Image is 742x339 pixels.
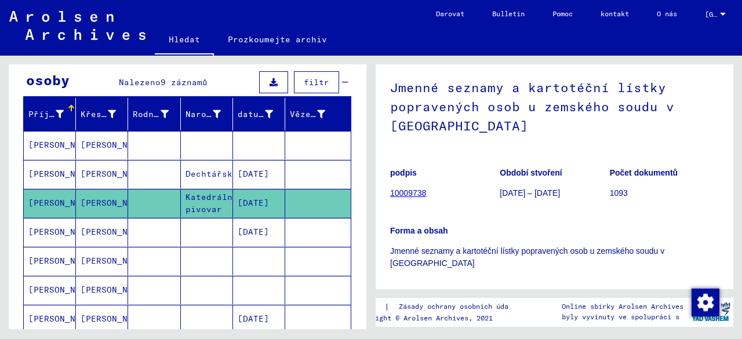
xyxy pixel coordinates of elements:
mat-header-cell: Vězeň č. [285,98,351,130]
div: Narození [185,105,235,123]
font: 1093 [610,188,628,198]
font: Hledat [169,34,200,45]
font: [PERSON_NAME] [81,227,148,237]
font: datum narození [238,109,311,119]
font: Darovat [436,9,464,18]
font: filtr [304,77,329,88]
font: [PERSON_NAME] [28,314,96,324]
a: 10009738 [390,188,426,198]
font: Příjmení [28,109,70,119]
font: [PERSON_NAME] [28,227,96,237]
font: [PERSON_NAME] [81,314,148,324]
img: Arolsen_neg.svg [9,11,146,40]
font: Nalezeno [119,77,161,88]
font: Křestní jméno [81,109,148,119]
font: [PERSON_NAME] [28,140,96,150]
div: Příjmení [28,105,78,123]
font: Online sbírky Arolsen Archives [562,302,683,311]
div: datum narození [238,105,288,123]
font: [PERSON_NAME] [81,169,148,179]
a: Hledat [155,25,214,56]
font: 9 záznamů [161,77,208,88]
font: Bulletin [492,9,525,18]
div: Rodné jméno [133,105,183,123]
font: osoby [26,71,70,89]
mat-header-cell: Rodné jméno [128,98,180,130]
font: [PERSON_NAME] [28,256,96,266]
font: Dechtářský [185,169,238,179]
font: [DATE] – [DATE] [500,188,560,198]
font: [PERSON_NAME] [28,169,96,179]
font: Období stvoření [500,168,562,177]
font: podpis [390,168,417,177]
div: Změna souhlasu [691,288,719,316]
font: Pomoc [552,9,573,18]
div: Křestní jméno [81,105,130,123]
font: Prozkoumejte archiv [228,34,327,45]
font: [PERSON_NAME] [81,285,148,295]
font: Katedrální pivovar [185,192,238,214]
div: Vězeň č. [290,105,340,123]
font: kontakt [601,9,629,18]
mat-header-cell: Narození [181,98,233,130]
a: Prozkoumejte archiv [214,25,341,53]
font: [PERSON_NAME] [28,198,96,208]
font: Jmenné seznamy a kartotéční lístky popravených osob u zemského soudu v [GEOGRAPHIC_DATA] [390,246,664,268]
font: [DATE] [238,169,269,179]
font: O nás [657,9,677,18]
font: byly vyvinuty ve spolupráci s [562,312,679,321]
mat-header-cell: Příjmení [24,98,76,130]
button: filtr [294,71,339,93]
img: Změna souhlasu [692,289,719,316]
font: Počet dokumentů [610,168,678,177]
font: Copyright © Arolsen Archives, 2021 [355,314,493,322]
font: [DATE] [238,227,269,237]
font: Jmenné seznamy a kartotéční lístky popravených osob u zemského soudu v [GEOGRAPHIC_DATA] [390,79,674,134]
font: | [384,301,390,312]
font: Forma a obsah [390,226,448,235]
mat-header-cell: datum narození [233,98,285,130]
font: [PERSON_NAME] [28,285,96,295]
font: [DATE] [238,198,269,208]
font: [PERSON_NAME] [81,256,148,266]
font: [DATE] [238,314,269,324]
img: yv_logo.png [689,297,733,326]
font: Vězeň č. [290,109,332,119]
font: Narození [185,109,227,119]
font: [PERSON_NAME] [81,198,148,208]
font: [PERSON_NAME] [81,140,148,150]
font: Rodné jméno [133,109,190,119]
font: Zásady ochrany osobních údajů [399,302,517,311]
mat-header-cell: Křestní jméno [76,98,128,130]
a: Zásady ochrany osobních údajů [390,301,530,313]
